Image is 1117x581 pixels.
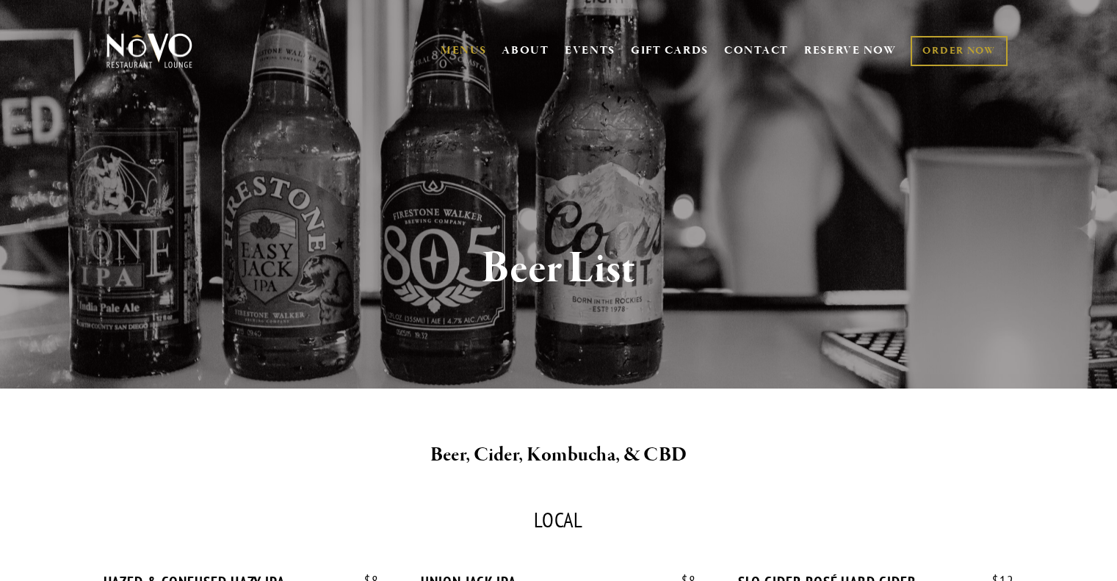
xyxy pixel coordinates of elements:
a: EVENTS [565,43,615,58]
a: ABOUT [502,43,549,58]
img: Novo Restaurant &amp; Lounge [104,32,195,69]
a: MENUS [441,43,487,58]
div: LOCAL [104,510,1014,531]
h2: Beer, Cider, Kombucha, & CBD [131,440,987,471]
a: CONTACT [724,37,789,65]
a: ORDER NOW [911,36,1007,66]
a: RESERVE NOW [804,37,897,65]
a: GIFT CARDS [631,37,709,65]
h1: Beer List [131,245,987,293]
